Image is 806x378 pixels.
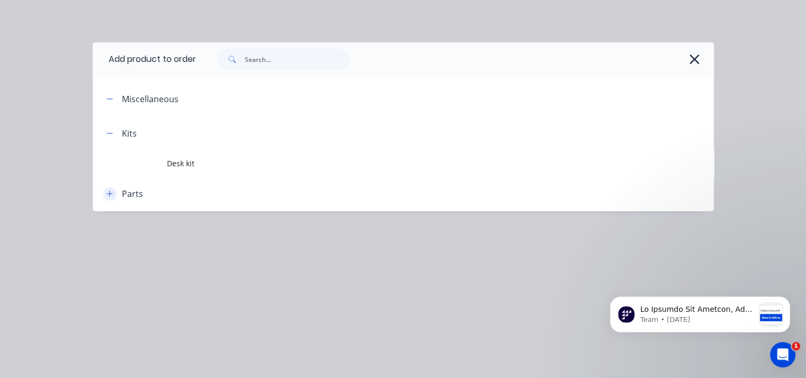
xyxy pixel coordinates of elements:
[122,127,137,140] div: Kits
[122,187,143,200] div: Parts
[245,49,350,70] input: Search...
[122,93,179,105] div: Miscellaneous
[46,40,161,49] p: Message from Team, sent 1w ago
[770,342,795,367] iframe: Intercom live chat
[594,275,806,349] iframe: Intercom notifications message
[167,158,604,169] span: Desk kit
[792,342,800,350] span: 1
[93,42,196,76] div: Add product to order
